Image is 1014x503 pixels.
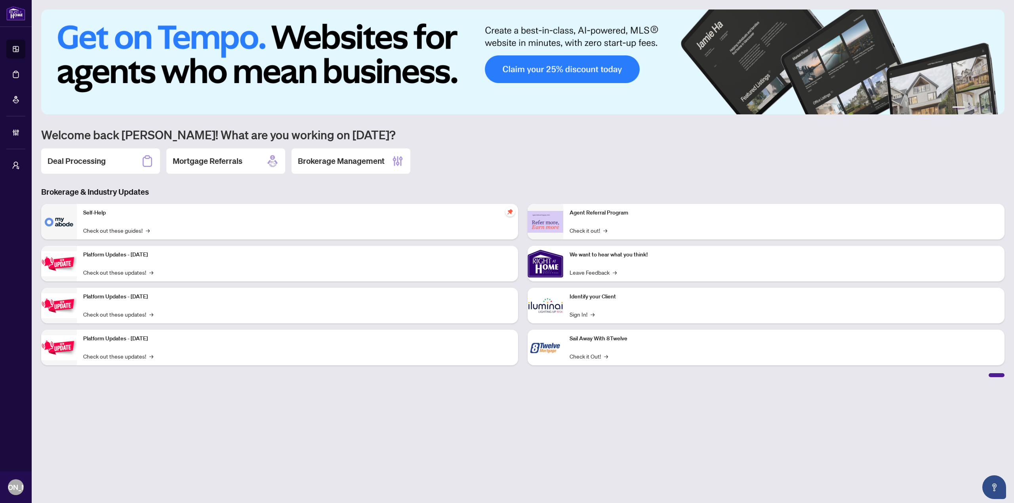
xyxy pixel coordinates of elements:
img: logo [6,6,25,21]
p: Sail Away With 8Twelve [570,334,998,343]
img: Identify your Client [528,288,563,323]
h2: Mortgage Referrals [173,156,242,167]
span: → [603,226,607,235]
img: Self-Help [41,204,77,239]
p: Self-Help [83,209,512,217]
button: 4 [981,106,984,110]
h3: Brokerage & Industry Updates [41,186,1004,197]
a: Check out these updates!→ [83,268,153,277]
p: Identify your Client [570,292,998,301]
span: → [149,268,153,277]
img: Agent Referral Program [528,211,563,233]
button: 2 [968,106,971,110]
a: Check out these guides!→ [83,226,150,235]
p: Platform Updates - [DATE] [83,251,512,259]
span: user-switch [12,161,20,169]
button: 1 [952,106,965,110]
a: Check it out!→ [570,226,607,235]
p: Agent Referral Program [570,209,998,217]
span: → [591,310,595,319]
span: → [149,352,153,361]
img: Platform Updates - July 21, 2025 [41,251,77,276]
p: Platform Updates - [DATE] [83,292,512,301]
p: We want to hear what you think! [570,251,998,259]
span: → [149,310,153,319]
button: 3 [974,106,978,110]
h2: Brokerage Management [298,156,385,167]
a: Sign In!→ [570,310,595,319]
button: Open asap [982,475,1006,499]
img: Sail Away With 8Twelve [528,330,563,365]
button: 5 [987,106,990,110]
span: → [613,268,617,277]
a: Check out these updates!→ [83,310,153,319]
a: Check it Out!→ [570,352,608,361]
a: Leave Feedback→ [570,268,617,277]
p: Platform Updates - [DATE] [83,334,512,343]
a: Check out these updates!→ [83,352,153,361]
button: 6 [993,106,997,110]
h1: Welcome back [PERSON_NAME]! What are you working on [DATE]? [41,127,1004,142]
span: pushpin [505,207,515,216]
h2: Deal Processing [48,156,106,167]
img: We want to hear what you think! [528,246,563,281]
img: Platform Updates - July 8, 2025 [41,293,77,318]
img: Platform Updates - June 23, 2025 [41,335,77,360]
span: → [146,226,150,235]
span: → [604,352,608,361]
img: Slide 0 [41,9,1004,114]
